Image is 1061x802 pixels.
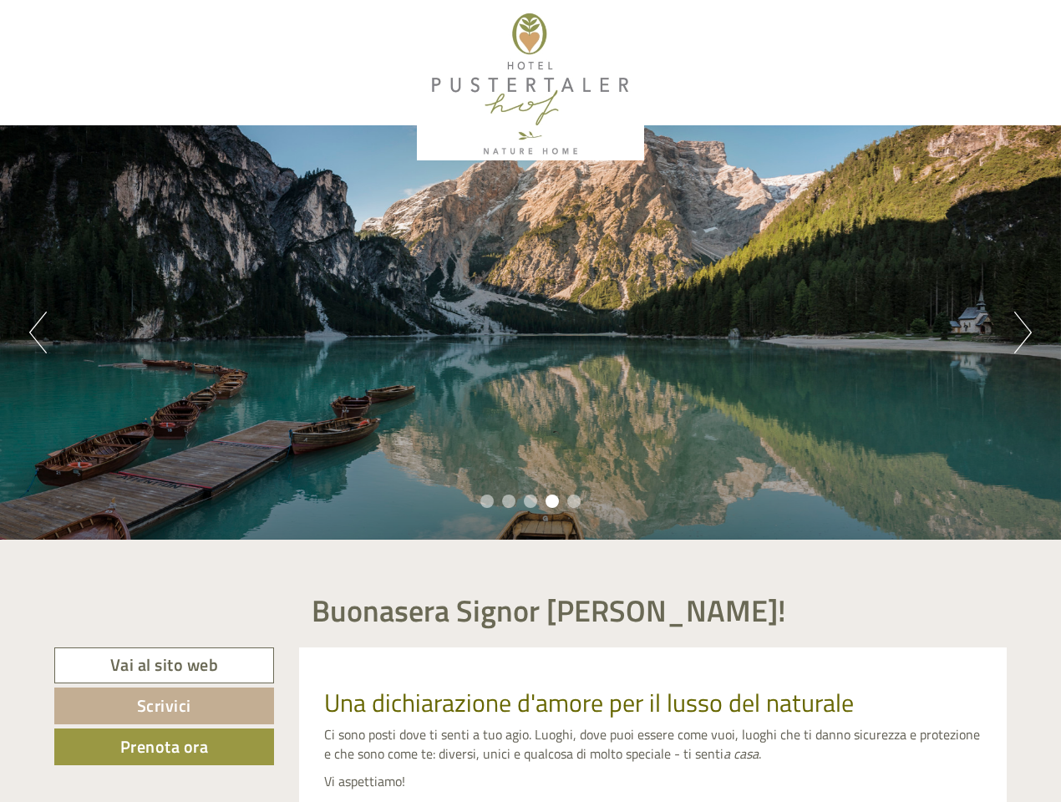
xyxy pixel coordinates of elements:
div: Buon giorno, come possiamo aiutarla? [13,45,249,96]
button: Next [1014,312,1032,353]
div: [DATE] [300,13,358,41]
p: Vi aspettiamo! [324,772,982,791]
p: Ci sono posti dove ti senti a tuo agio. Luoghi, dove puoi essere come vuoi, luoghi che ti danno s... [324,725,982,764]
button: Invia [571,433,659,470]
span: Una dichiarazione d'amore per il lusso del naturale [324,683,854,722]
a: Scrivici [54,688,274,724]
em: casa [734,744,759,764]
a: Prenota ora [54,728,274,765]
button: Previous [29,312,47,353]
h1: Buonasera Signor [PERSON_NAME]! [312,594,786,627]
a: Vai al sito web [54,647,274,683]
small: 14:53 [25,81,241,93]
em: a [723,744,730,764]
div: [GEOGRAPHIC_DATA] [25,48,241,62]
